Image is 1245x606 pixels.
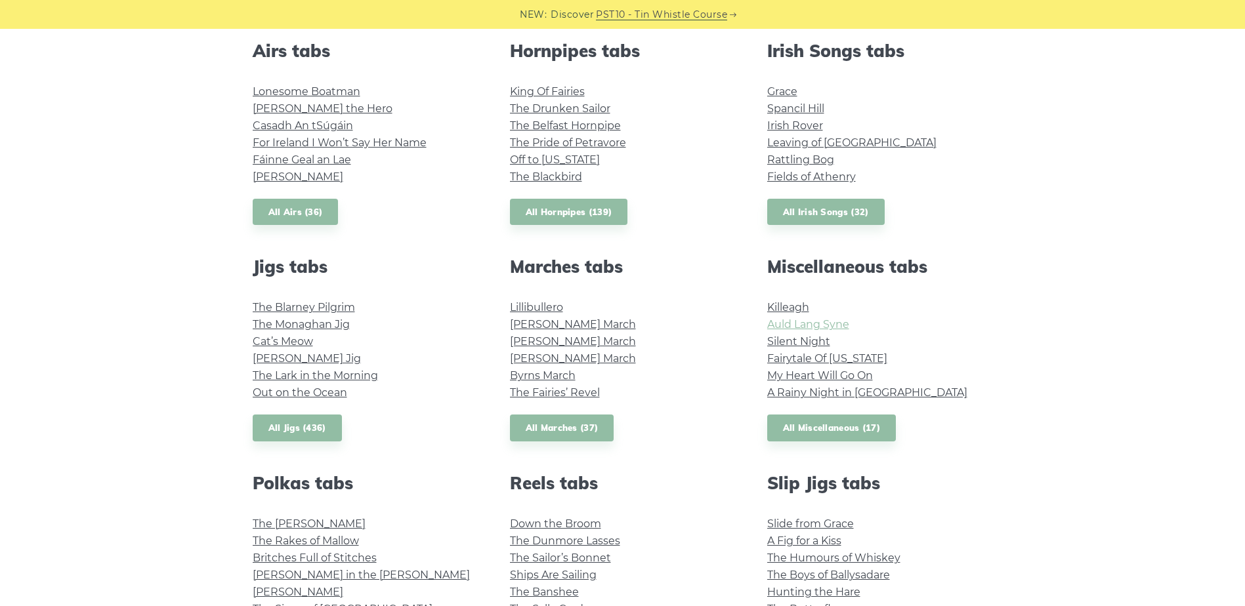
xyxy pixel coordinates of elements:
[767,171,856,183] a: Fields of Athenry
[253,335,313,348] a: Cat’s Meow
[253,569,470,581] a: [PERSON_NAME] in the [PERSON_NAME]
[253,552,377,564] a: Britches Full of Stitches
[253,535,359,547] a: The Rakes of Mallow
[253,369,378,382] a: The Lark in the Morning
[510,153,600,166] a: Off to [US_STATE]
[253,171,343,183] a: [PERSON_NAME]
[510,318,636,331] a: [PERSON_NAME] March
[510,386,600,399] a: The Fairies’ Revel
[253,41,478,61] h2: Airs tabs
[510,102,610,115] a: The Drunken Sailor
[767,369,873,382] a: My Heart Will Go On
[253,85,360,98] a: Lonesome Boatman
[253,352,361,365] a: [PERSON_NAME] Jig
[767,301,809,313] a: Killeagh
[767,85,797,98] a: Grace
[767,102,824,115] a: Spancil Hill
[253,517,366,530] a: The [PERSON_NAME]
[510,414,614,441] a: All Marches (37)
[767,41,993,61] h2: Irish Songs tabs
[253,136,427,149] a: For Ireland I Won’t Say Her Name
[767,517,854,530] a: Slide from Grace
[510,199,628,226] a: All Hornpipes (139)
[510,369,576,382] a: Byrns March
[596,7,727,22] a: PST10 - Tin Whistle Course
[253,102,392,115] a: [PERSON_NAME] the Hero
[253,586,343,598] a: [PERSON_NAME]
[510,301,563,313] a: Lillibullero
[510,569,597,581] a: Ships Are Sailing
[767,199,885,226] a: All Irish Songs (32)
[510,552,611,564] a: The Sailor’s Bonnet
[767,569,890,581] a: The Boys of Ballysadare
[767,473,993,493] h2: Slip Jigs tabs
[767,119,823,132] a: Irish Rover
[253,473,478,493] h2: Polkas tabs
[767,386,967,399] a: A Rainy Night in [GEOGRAPHIC_DATA]
[767,414,897,441] a: All Miscellaneous (17)
[767,552,900,564] a: The Humours of Whiskey
[767,352,887,365] a: Fairytale Of [US_STATE]
[510,41,736,61] h2: Hornpipes tabs
[551,7,594,22] span: Discover
[510,256,736,277] h2: Marches tabs
[510,85,585,98] a: King Of Fairies
[510,119,621,132] a: The Belfast Hornpipe
[253,256,478,277] h2: Jigs tabs
[767,256,993,277] h2: Miscellaneous tabs
[253,301,355,313] a: The Blarney Pilgrim
[253,199,339,226] a: All Airs (36)
[767,535,841,547] a: A Fig for a Kiss
[253,386,347,399] a: Out on the Ocean
[510,171,582,183] a: The Blackbird
[510,586,579,598] a: The Banshee
[510,517,601,530] a: Down the Broom
[253,119,353,132] a: Casadh An tSúgáin
[767,136,937,149] a: Leaving of [GEOGRAPHIC_DATA]
[767,318,849,331] a: Auld Lang Syne
[767,335,830,348] a: Silent Night
[510,535,620,547] a: The Dunmore Lasses
[767,586,860,598] a: Hunting the Hare
[253,318,350,331] a: The Monaghan Jig
[510,352,636,365] a: [PERSON_NAME] March
[520,7,547,22] span: NEW:
[510,473,736,493] h2: Reels tabs
[767,153,834,166] a: Rattling Bog
[253,414,342,441] a: All Jigs (436)
[510,335,636,348] a: [PERSON_NAME] March
[253,153,351,166] a: Fáinne Geal an Lae
[510,136,626,149] a: The Pride of Petravore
